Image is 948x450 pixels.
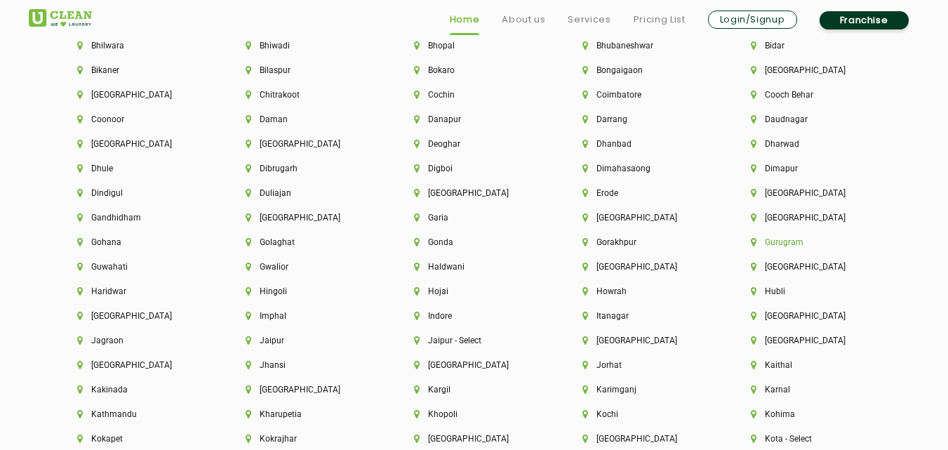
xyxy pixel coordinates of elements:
li: Imphal [246,311,366,321]
li: [GEOGRAPHIC_DATA] [414,188,535,198]
a: Franchise [820,11,909,29]
li: Bhubaneshwar [582,41,703,51]
li: Jhansi [246,360,366,370]
li: [GEOGRAPHIC_DATA] [77,90,198,100]
li: Daudnagar [751,114,872,124]
li: Gandhidham [77,213,198,223]
li: Kathmandu [77,409,198,419]
li: Dimahasaong [582,164,703,173]
li: Hingoli [246,286,366,296]
li: Coonoor [77,114,198,124]
li: Kokrajhar [246,434,366,444]
li: Itanagar [582,311,703,321]
li: Gwalior [246,262,366,272]
li: Jagraon [77,336,198,345]
li: Dibrugarh [246,164,366,173]
li: Chitrakoot [246,90,366,100]
li: Dindigul [77,188,198,198]
li: Daman [246,114,366,124]
li: Golaghat [246,237,366,247]
li: Kota - Select [751,434,872,444]
li: [GEOGRAPHIC_DATA] [77,360,198,370]
li: [GEOGRAPHIC_DATA] [414,360,535,370]
li: Karnal [751,385,872,395]
li: Guwahati [77,262,198,272]
li: Jaipur - Select [414,336,535,345]
li: Deoghar [414,139,535,149]
li: Bilaspur [246,65,366,75]
li: Danapur [414,114,535,124]
li: Kokapet [77,434,198,444]
li: Cochin [414,90,535,100]
li: Dimapur [751,164,872,173]
li: Dhule [77,164,198,173]
img: UClean Laundry and Dry Cleaning [29,9,92,27]
li: Bidar [751,41,872,51]
li: [GEOGRAPHIC_DATA] [582,213,703,223]
li: Duliajan [246,188,366,198]
a: Pricing List [634,11,686,28]
li: [GEOGRAPHIC_DATA] [582,262,703,272]
li: Bhopal [414,41,535,51]
li: [GEOGRAPHIC_DATA] [246,213,366,223]
li: Indore [414,311,535,321]
li: [GEOGRAPHIC_DATA] [751,262,872,272]
li: [GEOGRAPHIC_DATA] [751,311,872,321]
li: [GEOGRAPHIC_DATA] [582,336,703,345]
li: Bhilwara [77,41,198,51]
li: [GEOGRAPHIC_DATA] [751,213,872,223]
li: [GEOGRAPHIC_DATA] [751,336,872,345]
li: Erode [582,188,703,198]
li: [GEOGRAPHIC_DATA] [246,385,366,395]
li: Howrah [582,286,703,296]
li: Kargil [414,385,535,395]
li: Khopoli [414,409,535,419]
li: Kochi [582,409,703,419]
li: [GEOGRAPHIC_DATA] [751,65,872,75]
li: Bikaner [77,65,198,75]
li: [GEOGRAPHIC_DATA] [77,311,198,321]
li: Gorakhpur [582,237,703,247]
li: [GEOGRAPHIC_DATA] [246,139,366,149]
li: Bokaro [414,65,535,75]
li: Dhanbad [582,139,703,149]
li: Garia [414,213,535,223]
li: Dharwad [751,139,872,149]
li: Haldwani [414,262,535,272]
li: Gonda [414,237,535,247]
li: Kharupetia [246,409,366,419]
li: [GEOGRAPHIC_DATA] [77,139,198,149]
a: About us [502,11,545,28]
a: Home [450,11,480,28]
li: [GEOGRAPHIC_DATA] [414,434,535,444]
li: Coimbatore [582,90,703,100]
li: Jorhat [582,360,703,370]
li: Kaithal [751,360,872,370]
li: Cooch Behar [751,90,872,100]
li: Hojai [414,286,535,296]
li: Gohana [77,237,198,247]
li: Kohima [751,409,872,419]
li: Bhiwadi [246,41,366,51]
li: Haridwar [77,286,198,296]
li: Gurugram [751,237,872,247]
li: Karimganj [582,385,703,395]
li: Hubli [751,286,872,296]
li: Bongaigaon [582,65,703,75]
li: Darrang [582,114,703,124]
li: Kakinada [77,385,198,395]
a: Login/Signup [708,11,797,29]
li: Jaipur [246,336,366,345]
li: [GEOGRAPHIC_DATA] [751,188,872,198]
li: Digboi [414,164,535,173]
li: [GEOGRAPHIC_DATA] [582,434,703,444]
a: Services [568,11,610,28]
